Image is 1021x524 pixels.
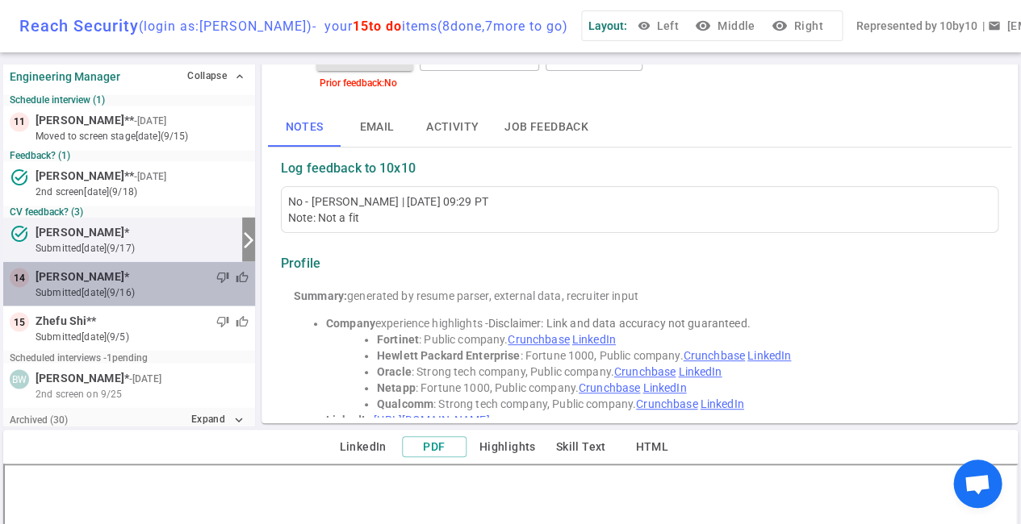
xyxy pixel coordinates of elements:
[10,414,68,425] small: Archived ( 30 )
[331,437,395,457] button: LinkedIn
[614,365,676,378] a: Crunchbase
[987,19,1000,32] span: email
[216,270,229,283] span: thumb_down
[313,77,778,89] div: Prior feedback: No
[488,317,751,330] span: Disclaimer: Link and data accuracy not guaranteed.
[19,16,568,35] div: Reach Security
[636,397,697,410] a: Crunchbase
[508,333,569,346] a: Crunchbase
[233,70,246,83] span: expand_less
[10,150,249,161] small: Feedback? (1)
[377,396,985,412] li: : Strong tech company, Public company.
[268,108,1011,147] div: basic tabs example
[36,223,124,240] span: [PERSON_NAME]
[374,414,489,426] a: [URL][DOMAIN_NAME]
[572,333,616,346] a: LinkedIn
[637,19,650,32] span: visibility
[747,349,791,362] a: LinkedIn
[236,270,249,283] span: thumb_up
[183,64,249,88] button: Collapse
[326,414,371,426] strong: LinkedIn
[36,268,124,285] span: [PERSON_NAME]
[36,285,249,299] small: submitted [DATE] (9/16)
[579,381,640,394] a: Crunchbase
[326,315,985,331] li: experience highlights -
[953,460,1002,508] div: Open chat
[10,223,29,243] i: task_alt
[377,380,985,396] li: : Fortune 1000, Public company.
[326,412,985,428] li: :
[239,230,258,249] i: arrow_forward_ios
[294,288,985,304] div: generated by resume parser, external data, recruiter input
[492,108,601,147] button: Job feedback
[10,268,29,287] div: 14
[377,381,416,394] strong: Netapp
[36,240,236,255] small: submitted [DATE] (9/17)
[377,349,520,362] strong: Hewlett Packard Enterprise
[620,437,684,457] button: HTML
[216,314,229,327] span: thumb_down
[695,18,711,34] i: visibility
[353,19,402,34] span: 15 to do
[281,160,416,177] strong: Log feedback to 10x10
[36,386,122,401] span: 2nd screen on 9/25
[377,365,412,378] strong: Oracle
[10,168,29,187] i: task_alt
[402,436,467,458] button: PDF
[768,11,829,41] button: visibilityRight
[36,185,249,199] small: 2nd Screen [DATE] (9/18)
[10,351,148,363] small: Scheduled interviews - 1 pending
[36,168,124,185] span: [PERSON_NAME]
[10,369,29,389] div: BW
[10,70,120,83] strong: Engineering Manager
[36,129,249,143] small: moved to Screen stage [DATE] (9/15)
[377,397,433,410] strong: Qualcomm
[281,256,320,272] strong: Profile
[268,108,341,147] button: Notes
[549,437,613,457] button: Skill Text
[288,193,991,226] div: No - [PERSON_NAME] | [DATE] 09:29 PT Note: Not a fit
[634,11,685,41] button: Left
[232,412,246,426] i: expand_more
[771,18,787,34] i: visibility
[36,112,124,129] span: [PERSON_NAME]
[312,19,568,34] span: - your items ( 8 done, 7 more to go)
[642,381,686,394] a: LinkedIn
[187,407,249,430] button: Expandexpand_more
[377,347,985,364] li: : Fortune 1000, Public company.
[10,112,29,131] div: 11
[678,365,722,378] a: LinkedIn
[684,349,745,362] a: Crunchbase
[36,329,249,343] small: submitted [DATE] (9/5)
[377,364,985,380] li: : Strong tech company, Public company.
[692,11,761,41] button: visibilityMiddle
[129,371,161,385] small: - [DATE]
[413,108,492,147] button: Activity
[134,114,166,128] small: - [DATE]
[36,312,86,329] span: Zhefu Shi
[134,169,166,184] small: - [DATE]
[377,333,419,346] strong: Fortinet
[377,331,985,347] li: : Public company.
[236,314,249,327] span: thumb_up
[341,108,413,147] button: Email
[294,289,347,302] strong: Summary:
[588,19,627,32] span: Layout:
[10,94,249,106] small: Schedule interview (1)
[473,437,542,457] button: Highlights
[36,369,124,386] span: [PERSON_NAME]
[10,206,249,217] small: CV feedback? (3)
[139,19,312,34] span: (login as: [PERSON_NAME] )
[10,312,29,331] div: 15
[701,397,744,410] a: LinkedIn
[326,317,375,330] strong: Company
